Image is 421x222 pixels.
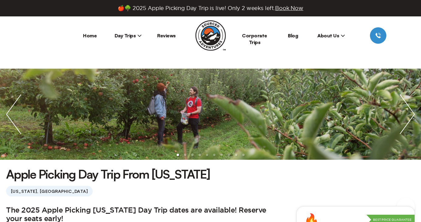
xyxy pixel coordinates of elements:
[288,32,298,39] a: Blog
[228,154,230,156] li: slide item 8
[397,198,415,216] iframe: Help Scout Beacon - Open
[206,154,208,156] li: slide item 5
[177,154,179,156] li: slide item 1
[6,186,93,196] span: [US_STATE], [GEOGRAPHIC_DATA]
[184,154,186,156] li: slide item 2
[235,154,237,156] li: slide item 9
[118,5,303,12] span: 🍎🌳 2025 Apple Picking Day Trip is live! Only 2 weeks left.
[195,20,226,51] img: Sourced Adventures company logo
[275,5,303,11] span: Book Now
[115,32,142,39] span: Day Trips
[242,32,267,45] a: Corporate Trips
[220,154,223,156] li: slide item 7
[242,154,245,156] li: slide item 10
[317,32,345,39] span: About Us
[213,154,216,156] li: slide item 6
[394,69,421,160] img: next slide / item
[191,154,194,156] li: slide item 3
[198,154,201,156] li: slide item 4
[6,166,210,182] h1: Apple Picking Day Trip From [US_STATE]
[83,32,97,39] a: Home
[157,32,176,39] a: Reviews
